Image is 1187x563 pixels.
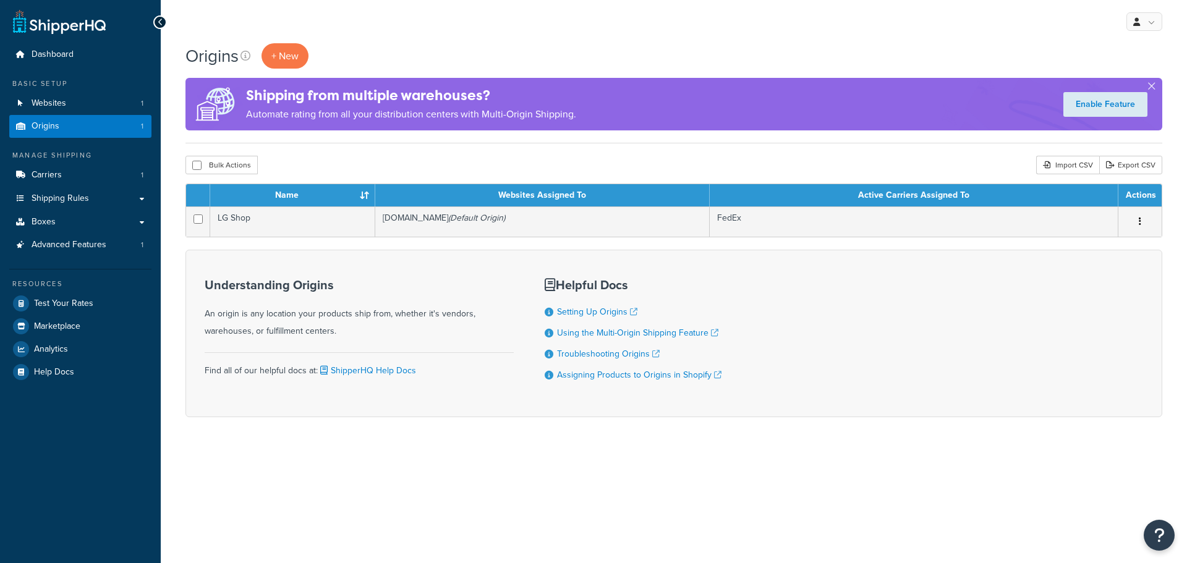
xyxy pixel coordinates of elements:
a: Assigning Products to Origins in Shopify [557,368,721,381]
div: Resources [9,279,151,289]
a: Shipping Rules [9,187,151,210]
img: ad-origins-multi-dfa493678c5a35abed25fd24b4b8a3fa3505936ce257c16c00bdefe2f3200be3.png [185,78,246,130]
h1: Origins [185,44,239,68]
a: ShipperHQ Help Docs [318,364,416,377]
a: Carriers 1 [9,164,151,187]
button: Bulk Actions [185,156,258,174]
th: Actions [1118,184,1162,206]
h4: Shipping from multiple warehouses? [246,85,576,106]
span: Marketplace [34,321,80,332]
span: 1 [141,240,143,250]
a: Dashboard [9,43,151,66]
span: Carriers [32,170,62,180]
a: Export CSV [1099,156,1162,174]
h3: Understanding Origins [205,278,514,292]
a: Origins 1 [9,115,151,138]
a: Using the Multi-Origin Shipping Feature [557,326,718,339]
a: ShipperHQ Home [13,9,106,34]
div: Basic Setup [9,78,151,89]
span: Test Your Rates [34,298,93,309]
div: Find all of our helpful docs at: [205,352,514,379]
li: Websites [9,92,151,115]
a: Test Your Rates [9,292,151,315]
span: Analytics [34,344,68,355]
a: Troubleshooting Origins [557,347,660,360]
td: FedEx [710,206,1118,237]
a: Advanced Features 1 [9,234,151,256]
span: Boxes [32,217,56,227]
td: [DOMAIN_NAME] [375,206,710,237]
th: Name : activate to sort column ascending [210,184,375,206]
span: Origins [32,121,59,132]
li: Carriers [9,164,151,187]
button: Open Resource Center [1144,520,1175,551]
a: Analytics [9,338,151,360]
span: 1 [141,121,143,132]
span: Shipping Rules [32,193,89,204]
a: Marketplace [9,315,151,337]
a: Boxes [9,211,151,234]
li: Advanced Features [9,234,151,256]
div: An origin is any location your products ship from, whether it's vendors, warehouses, or fulfillme... [205,278,514,340]
th: Active Carriers Assigned To [710,184,1118,206]
span: 1 [141,98,143,109]
td: LG Shop [210,206,375,237]
a: Help Docs [9,361,151,383]
span: Advanced Features [32,240,106,250]
a: Setting Up Origins [557,305,637,318]
span: Help Docs [34,367,74,378]
div: Manage Shipping [9,150,151,161]
span: Dashboard [32,49,74,60]
h3: Helpful Docs [545,278,721,292]
a: + New [262,43,308,69]
span: Websites [32,98,66,109]
a: Enable Feature [1063,92,1147,117]
a: Websites 1 [9,92,151,115]
th: Websites Assigned To [375,184,710,206]
i: (Default Origin) [448,211,505,224]
p: Automate rating from all your distribution centers with Multi-Origin Shipping. [246,106,576,123]
li: Origins [9,115,151,138]
div: Import CSV [1036,156,1099,174]
span: + New [271,49,299,63]
span: 1 [141,170,143,180]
